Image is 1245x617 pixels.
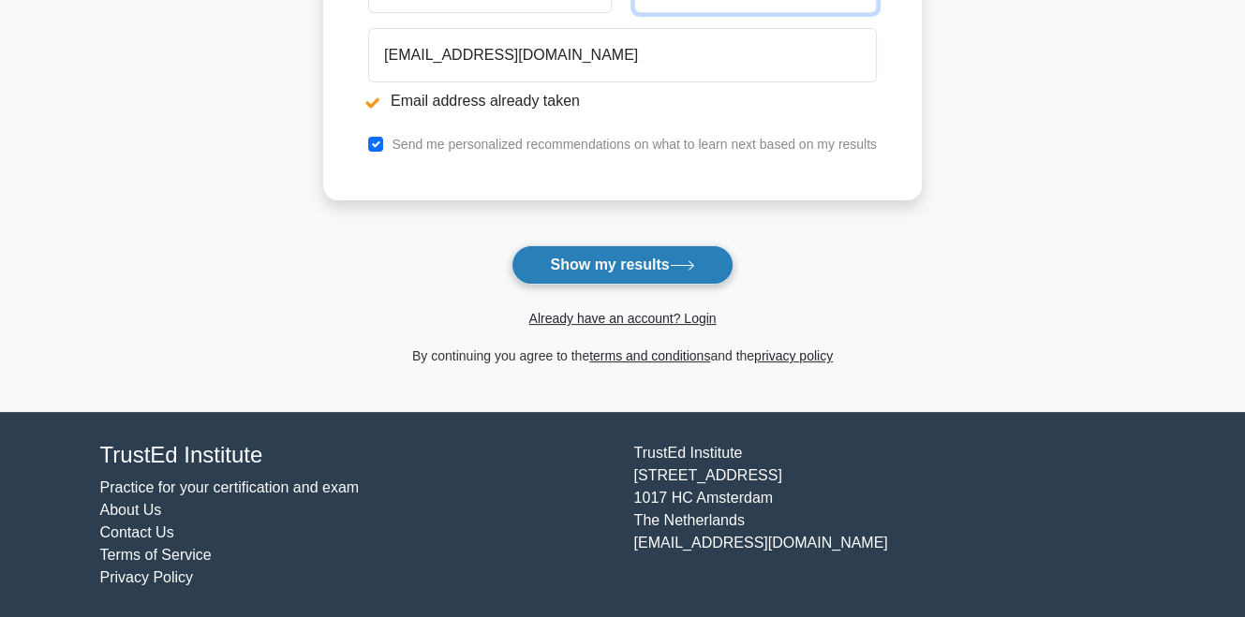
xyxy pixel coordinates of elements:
[623,442,1157,589] div: TrustEd Institute [STREET_ADDRESS] 1017 HC Amsterdam The Netherlands [EMAIL_ADDRESS][DOMAIN_NAME]
[100,479,360,495] a: Practice for your certification and exam
[368,90,877,112] li: Email address already taken
[392,137,877,152] label: Send me personalized recommendations on what to learn next based on my results
[100,569,194,585] a: Privacy Policy
[754,348,833,363] a: privacy policy
[368,28,877,82] input: Email
[312,345,933,367] div: By continuing you agree to the and the
[100,524,174,540] a: Contact Us
[589,348,710,363] a: terms and conditions
[100,547,212,563] a: Terms of Service
[100,502,162,518] a: About Us
[511,245,733,285] button: Show my results
[528,311,716,326] a: Already have an account? Login
[100,442,612,469] h4: TrustEd Institute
